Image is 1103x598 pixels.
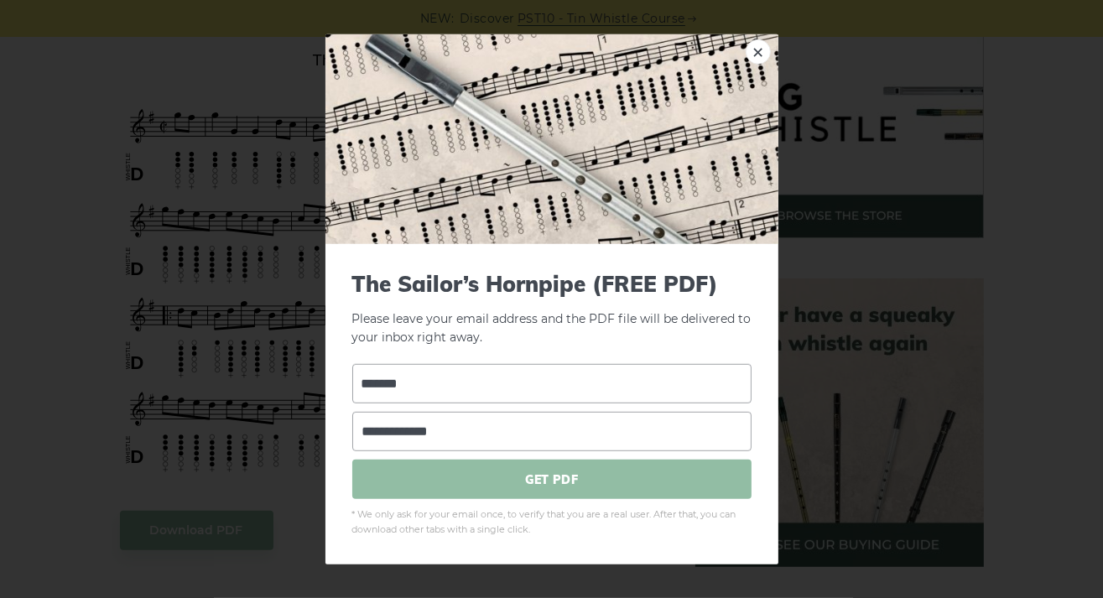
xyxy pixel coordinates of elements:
[352,270,752,347] p: Please leave your email address and the PDF file will be delivered to your inbox right away.
[352,507,752,538] span: * We only ask for your email once, to verify that you are a real user. After that, you can downlo...
[352,460,752,499] span: GET PDF
[746,39,771,64] a: ×
[352,270,752,296] span: The Sailor’s Hornpipe (FREE PDF)
[325,34,778,243] img: Tin Whistle Tab Preview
